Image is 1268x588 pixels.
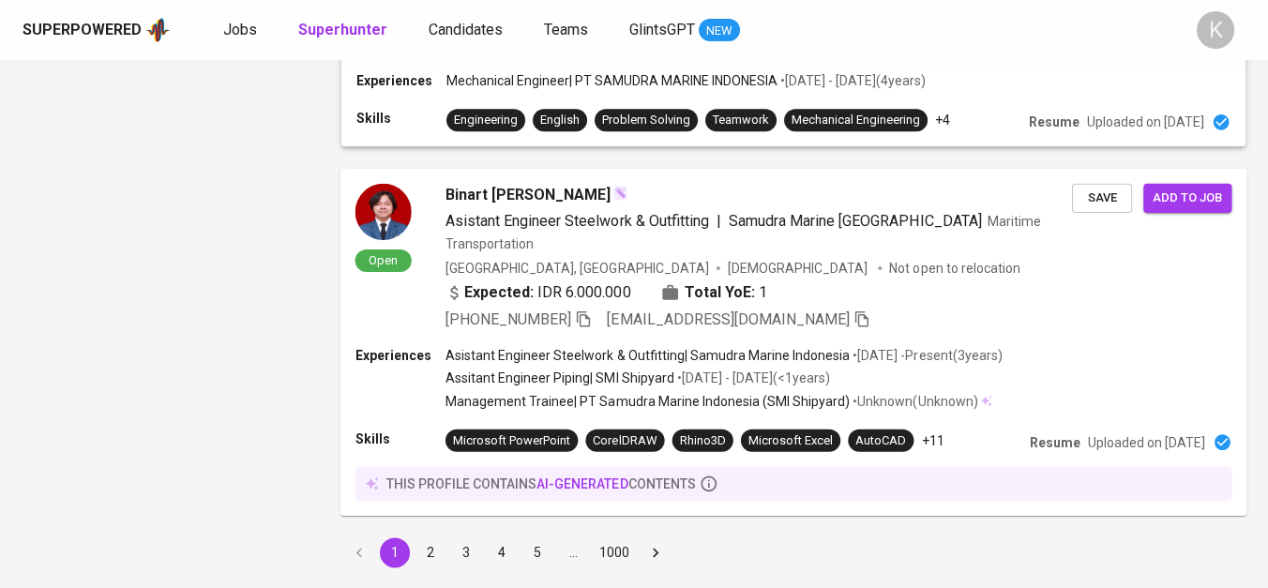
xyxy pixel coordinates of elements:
span: [DEMOGRAPHIC_DATA] [728,259,870,278]
span: Binart [PERSON_NAME] [445,183,611,205]
span: GlintsGPT [629,21,695,38]
div: Problem Solving [602,112,690,129]
p: Experiences [355,346,445,365]
a: OpenBinart [PERSON_NAME]Asistant Engineer Steelwork & Outfitting|Samudra Marine [GEOGRAPHIC_DATA]... [341,169,1245,515]
button: Go to page 1000 [594,537,635,567]
div: Mechanical Engineering [792,112,920,129]
p: Assitant Engineer Piping | SMI Shipyard [445,369,674,387]
span: [EMAIL_ADDRESS][DOMAIN_NAME] [607,310,850,328]
p: Uploaded on [DATE] [1087,113,1204,131]
div: Engineering [454,112,518,129]
div: … [558,543,588,562]
span: Open [361,252,405,268]
span: Candidates [429,21,503,38]
span: Save [1081,188,1123,209]
button: Save [1072,183,1132,212]
p: • Unknown ( Unknown ) [850,391,977,410]
b: Total YoE: [685,281,755,304]
b: Superhunter [298,21,387,38]
p: • [DATE] - [DATE] ( <1 years ) [674,369,830,387]
span: Maritime Transportation [445,214,1041,251]
div: Microsoft Excel [748,431,833,449]
a: Candidates [429,19,506,42]
span: Add to job [1153,188,1222,209]
p: Asistant Engineer Steelwork & Outfitting | Samudra Marine Indonesia [445,346,850,365]
button: Go to page 5 [522,537,552,567]
button: Go to page 4 [487,537,517,567]
span: Asistant Engineer Steelwork & Outfitting [445,212,709,230]
a: Teams [544,19,592,42]
button: Go to page 3 [451,537,481,567]
div: English [540,112,580,129]
span: AI-generated [536,475,627,490]
p: Resume [1030,432,1080,451]
p: Uploaded on [DATE] [1088,432,1205,451]
p: Management Trainee | PT Samudra Marine Indonesia (SMI Shipyard) [445,391,850,410]
a: Superpoweredapp logo [23,16,171,44]
div: Teamwork [713,112,769,129]
div: AutoCAD [855,431,906,449]
div: [GEOGRAPHIC_DATA], [GEOGRAPHIC_DATA] [445,259,709,278]
div: K [1197,11,1234,49]
span: 1 [759,281,767,304]
span: [PHONE_NUMBER] [445,310,571,328]
span: NEW [699,22,740,40]
div: Superpowered [23,20,142,41]
button: Add to job [1143,183,1231,212]
div: Rhino3D [680,431,726,449]
button: Go to page 2 [415,537,445,567]
img: ae9891a79da60ad97bac085debbf573c.jpg [355,183,412,239]
b: Expected: [464,281,534,304]
p: Experiences [356,71,446,90]
p: Skills [355,429,445,447]
span: Samudra Marine [GEOGRAPHIC_DATA] [729,212,982,230]
button: page 1 [380,537,410,567]
button: Go to next page [641,537,671,567]
img: magic_wand.svg [612,186,627,201]
span: Jobs [223,21,257,38]
p: +11 [921,430,943,449]
div: Microsoft PowerPoint [453,431,570,449]
p: • [DATE] - [DATE] ( 4 years ) [777,71,926,90]
p: Resume [1029,113,1079,131]
p: Mechanical Engineer | PT SAMUDRA MARINE INDONESIA [446,71,777,90]
a: Jobs [223,19,261,42]
div: IDR 6.000.000 [445,281,631,304]
div: CorelDRAW [593,431,657,449]
span: Teams [544,21,588,38]
span: | [717,210,721,233]
p: Not open to relocation [889,259,1019,278]
p: Skills [356,109,446,128]
p: this profile contains contents [386,474,696,492]
nav: pagination navigation [341,537,673,567]
p: +4 [935,111,950,129]
a: Superhunter [298,19,391,42]
img: app logo [145,16,171,44]
a: GlintsGPT NEW [629,19,740,42]
p: • [DATE] - Present ( 3 years ) [850,346,1002,365]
